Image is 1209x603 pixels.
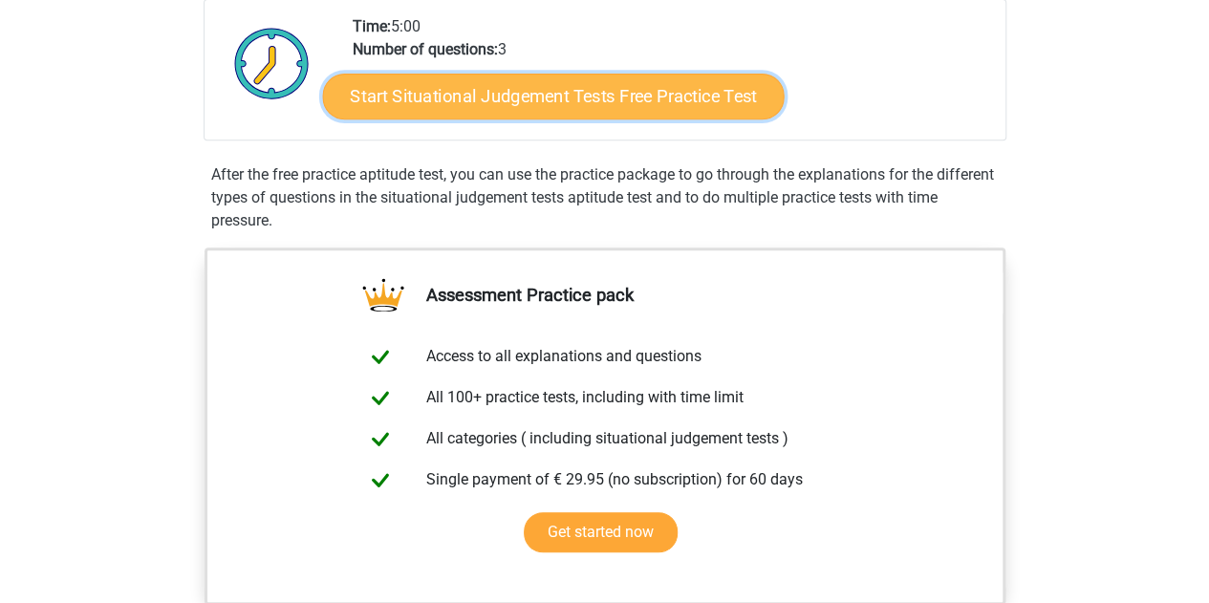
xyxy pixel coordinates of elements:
b: Number of questions: [353,40,498,58]
a: Get started now [524,512,678,552]
img: Clock [224,15,320,111]
div: 5:00 3 [338,15,1004,140]
a: Start Situational Judgement Tests Free Practice Test [322,74,784,119]
b: Time: [353,17,391,35]
div: After the free practice aptitude test, you can use the practice package to go through the explana... [204,163,1006,232]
